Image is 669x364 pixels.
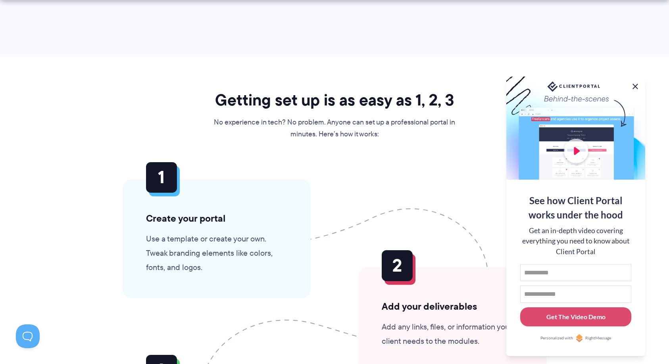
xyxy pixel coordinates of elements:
[520,334,631,342] a: Personalized withRightMessage
[520,193,631,222] div: See how Client Portal works under the hood
[382,301,523,312] h3: Add your deliverables
[546,312,606,322] div: Get The Video Demo
[520,307,631,327] button: Get The Video Demo
[16,324,40,348] iframe: Toggle Customer Support
[213,90,456,110] h2: Getting set up is as easy as 1, 2, 3
[213,117,456,140] p: No experience in tech? No problem. Anyone can set up a professional portal in minutes. Here’s how...
[540,335,573,341] span: Personalized with
[585,335,611,341] span: RightMessage
[520,226,631,257] div: Get an in-depth video covering everything you need to know about Client Portal
[146,213,287,224] h3: Create your portal
[382,320,523,348] p: Add any links, files, or information your client needs to the modules.
[146,232,287,274] p: Use a template or create your own. Tweak branding elements like colors, fonts, and logos.
[575,334,583,342] img: Personalized with RightMessage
